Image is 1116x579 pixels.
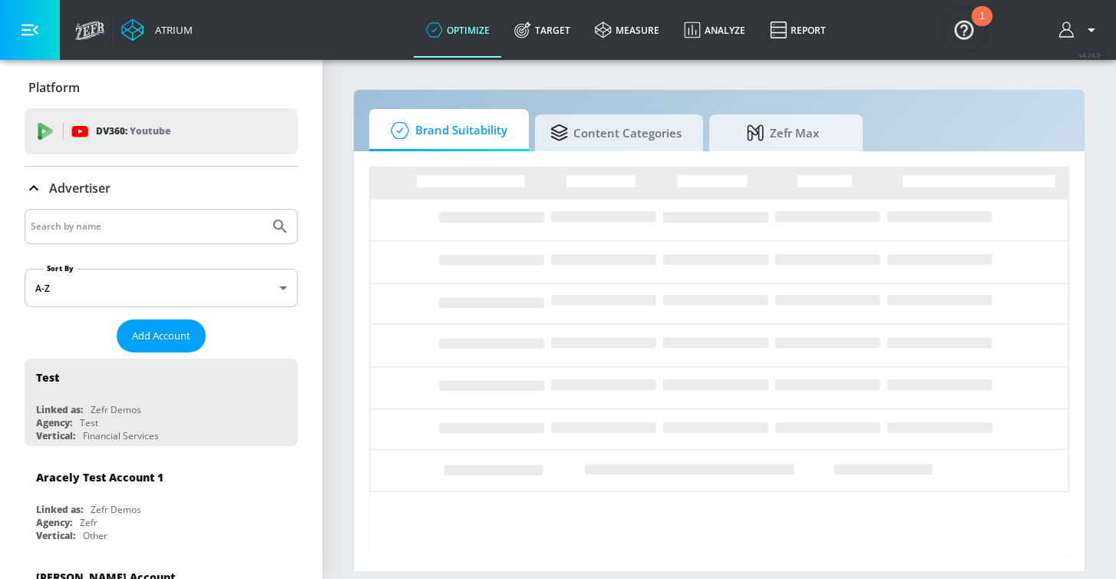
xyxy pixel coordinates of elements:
[121,18,193,41] a: Atrium
[132,327,190,345] span: Add Account
[414,2,502,58] a: optimize
[49,180,111,197] p: Advertiser
[25,359,298,446] div: TestLinked as:Zefr DemosAgency:TestVertical:Financial Services
[96,123,170,140] p: DV360:
[1079,51,1101,59] span: v 4.24.0
[550,114,682,151] span: Content Categories
[36,529,75,542] div: Vertical:
[36,416,72,429] div: Agency:
[25,269,298,307] div: A-Z
[36,470,163,485] div: Aracely Test Account 1
[25,66,298,109] div: Platform
[44,263,77,273] label: Sort By
[83,529,107,542] div: Other
[117,319,206,352] button: Add Account
[758,2,838,58] a: Report
[943,8,986,51] button: Open Resource Center, 1 new notification
[25,167,298,210] div: Advertiser
[31,217,263,237] input: Search by name
[80,416,98,429] div: Test
[130,123,170,139] p: Youtube
[36,503,83,516] div: Linked as:
[149,23,193,37] div: Atrium
[583,2,672,58] a: measure
[385,112,507,149] span: Brand Suitability
[36,403,83,416] div: Linked as:
[36,429,75,442] div: Vertical:
[25,108,298,154] div: DV360: Youtube
[25,458,298,546] div: Aracely Test Account 1Linked as:Zefr DemosAgency:ZefrVertical:Other
[36,370,59,385] div: Test
[725,114,841,151] span: Zefr Max
[979,16,985,36] div: 1
[83,429,159,442] div: Financial Services
[36,516,72,529] div: Agency:
[28,79,80,96] p: Platform
[91,403,141,416] div: Zefr Demos
[80,516,97,529] div: Zefr
[502,2,583,58] a: Target
[91,503,141,516] div: Zefr Demos
[672,2,758,58] a: Analyze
